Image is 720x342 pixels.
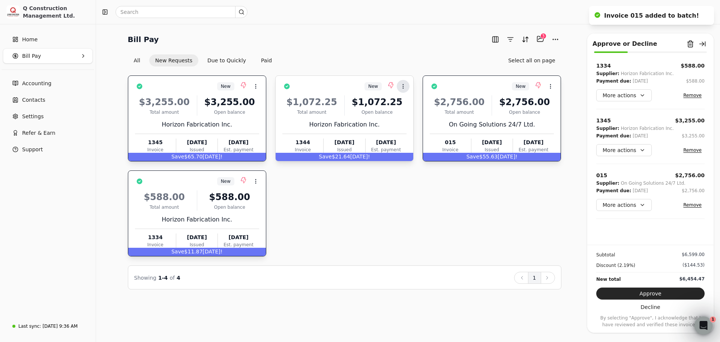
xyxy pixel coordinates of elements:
div: Payment due: [596,132,631,140]
div: $21.64 [276,153,413,161]
span: [DATE]! [202,154,222,160]
button: More actions [596,199,652,211]
button: Batch (3) [534,33,546,45]
div: $11.87 [128,248,266,256]
div: On Going Solutions 24/7 Ltd. [430,120,554,129]
span: 1 [710,316,716,322]
button: More actions [596,144,652,156]
div: Discount (2.19%) [596,262,635,269]
div: Est. payment [366,146,406,153]
div: Est. payment [218,241,259,248]
span: 4 [177,275,180,281]
div: [DATE] 9:36 AM [42,323,78,330]
span: Home [22,36,37,44]
div: Payment due: [596,187,631,194]
span: [DATE]! [350,154,370,160]
button: New Requests [149,54,198,66]
div: 1334 [135,234,176,241]
div: Invoice [135,241,176,248]
div: $588.00 [200,190,259,204]
div: Invoice 015 added to batch! [604,11,699,20]
div: Supplier: [596,70,619,77]
span: Save [466,154,479,160]
div: Subtotal [596,251,615,259]
div: $65.70 [128,153,266,161]
span: New [221,83,231,90]
img: 3171ca1f-602b-4dfe-91f0-0ace091e1481.jpeg [6,5,20,19]
span: 1 - 4 [158,275,168,281]
div: Open balance [348,109,406,116]
button: Sort [519,33,531,45]
button: More actions [596,89,652,101]
span: Save [171,154,184,160]
div: Q Construction Management Ltd. [23,5,89,20]
div: Issued [176,241,217,248]
div: Total amount [282,109,341,116]
div: Open balance [200,109,259,116]
div: Invoice [430,146,471,153]
button: Remove [680,146,705,155]
a: Settings [3,109,93,124]
a: Contacts [3,92,93,107]
button: Approve [596,288,705,300]
button: $3,255.00 [675,117,705,125]
span: Showing [134,275,156,281]
button: Remove [680,200,705,209]
div: Issued [324,146,365,153]
div: [DATE] [633,77,648,85]
div: $1,072.25 [282,95,341,109]
button: Support [3,142,93,157]
div: [DATE] [218,139,259,146]
div: Est. payment [513,146,554,153]
a: Last sync:[DATE] 9:36 AM [3,319,93,333]
span: Settings [22,113,43,121]
p: By selecting "Approve", I acknowledge that I have reviewed and verified these invoices. [596,315,705,328]
div: Invoice filter options [128,54,278,66]
div: 1345 [135,139,176,146]
div: [DATE] [471,139,513,146]
div: Approve or Decline [592,39,657,48]
div: Issued [471,146,513,153]
span: Save [171,249,184,255]
button: $2,756.00 [675,172,705,179]
div: $6,599.00 [682,251,705,258]
a: Accounting [3,76,93,91]
span: Accounting [22,80,51,87]
div: Open balance [200,204,259,211]
span: New [368,83,378,90]
div: Invoice [282,146,323,153]
div: 1345 [596,117,611,125]
button: $2,756.00 [682,187,705,194]
div: [DATE] [633,132,648,140]
span: New [516,83,525,90]
button: $3,255.00 [682,132,705,140]
span: [DATE]! [202,249,222,255]
span: Refer & Earn [22,129,55,137]
span: [DATE]! [498,154,517,160]
div: 1344 [282,139,323,146]
button: Refer & Earn [3,125,93,140]
input: Search [115,6,247,18]
div: [DATE] [366,139,406,146]
button: Paid [255,54,278,66]
div: New total [596,276,621,283]
div: Issued [176,146,217,153]
div: 1334 [596,62,611,70]
div: Invoice [135,146,176,153]
div: $55.63 [423,153,561,161]
div: Last sync: [18,323,41,330]
a: Home [3,32,93,47]
div: $2,756.00 [430,95,489,109]
button: More [549,33,561,45]
div: Total amount [135,109,194,116]
span: of [169,275,175,281]
div: 015 [596,172,607,179]
button: $588.00 [681,62,705,70]
div: [DATE] [176,234,217,241]
button: 1 [528,272,541,284]
div: $3,255.00 [682,133,705,139]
